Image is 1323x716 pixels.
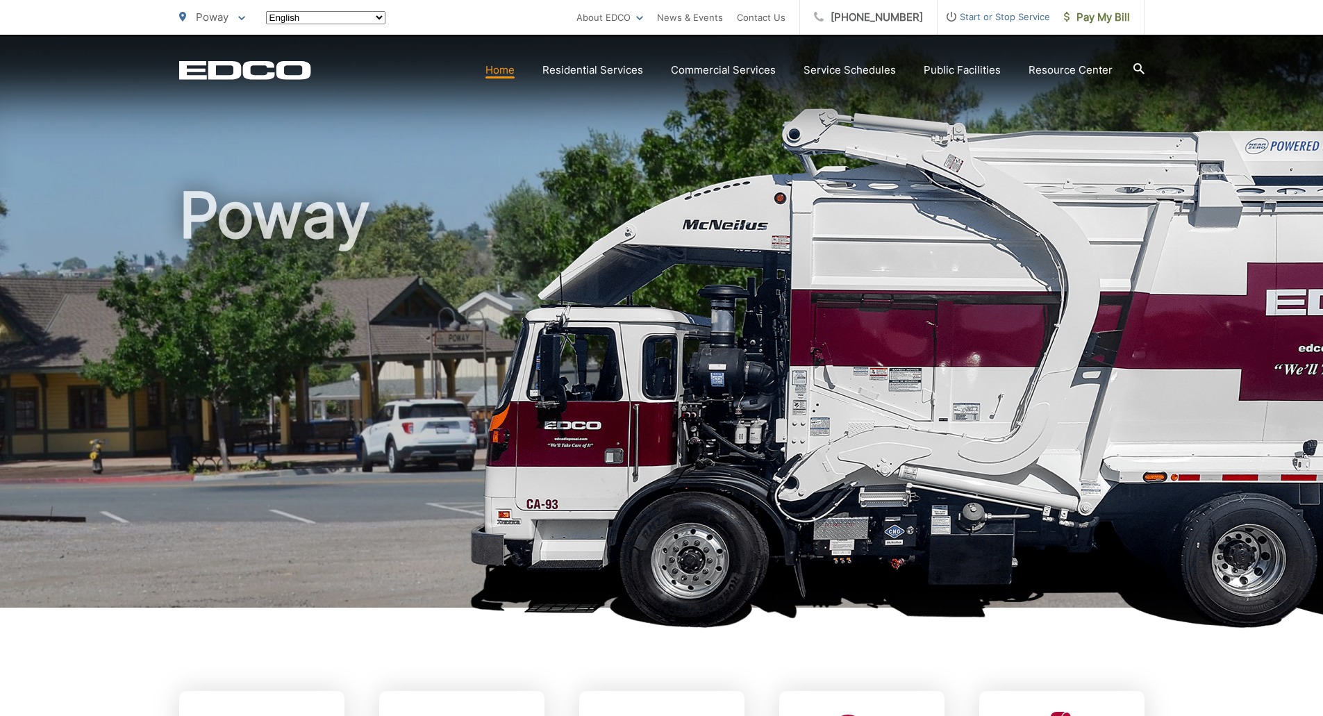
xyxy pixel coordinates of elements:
a: Home [485,62,515,78]
a: Commercial Services [671,62,776,78]
a: Contact Us [737,9,785,26]
a: About EDCO [576,9,643,26]
a: EDCD logo. Return to the homepage. [179,60,311,80]
a: News & Events [657,9,723,26]
a: Public Facilities [924,62,1001,78]
a: Resource Center [1029,62,1113,78]
h1: Poway [179,181,1145,620]
select: Select a language [266,11,385,24]
span: Pay My Bill [1064,9,1130,26]
a: Service Schedules [804,62,896,78]
a: Residential Services [542,62,643,78]
span: Poway [196,10,228,24]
